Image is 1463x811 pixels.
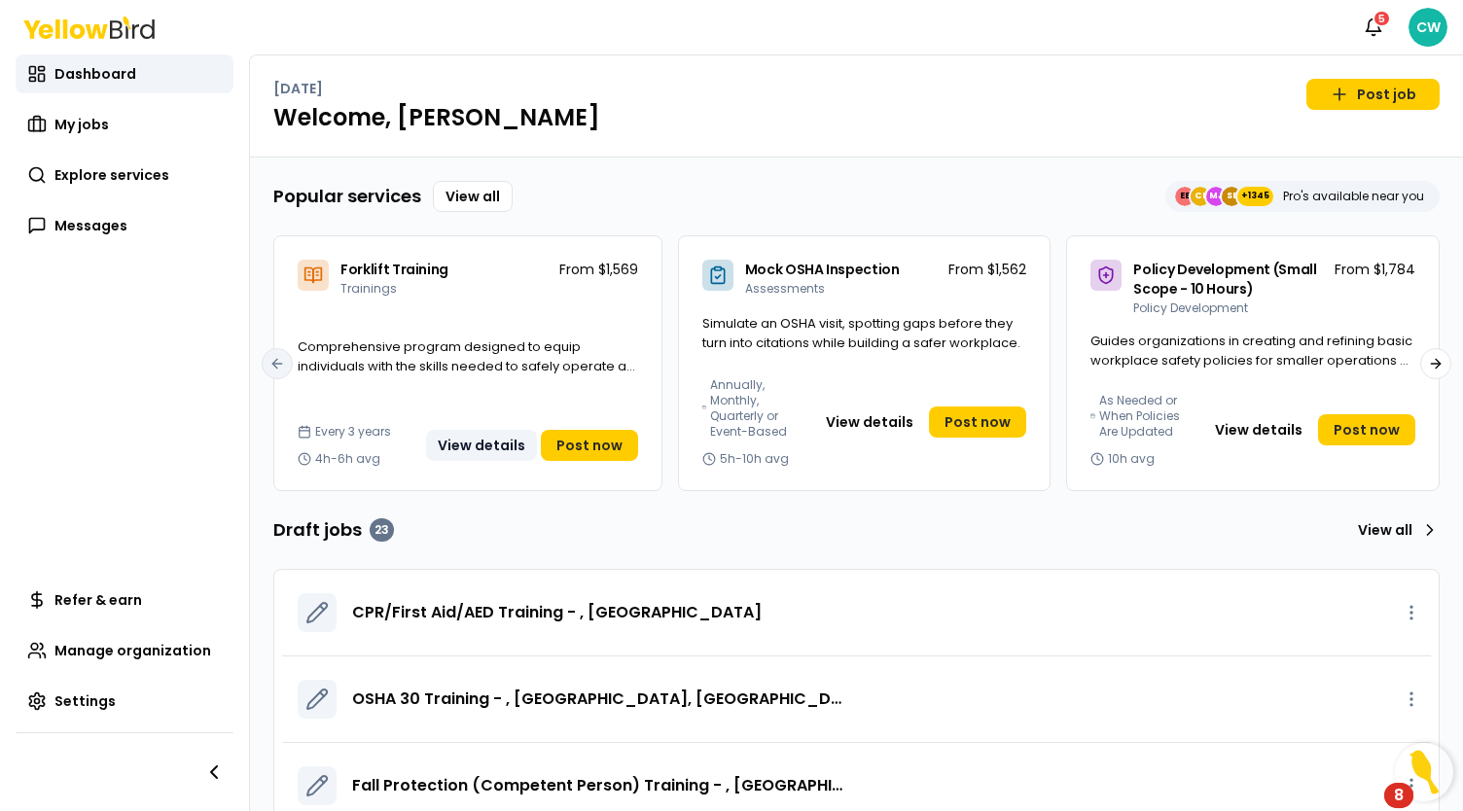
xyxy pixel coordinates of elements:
span: Policy Development [1133,300,1248,316]
button: 5 [1354,8,1393,47]
a: Fall Protection (Competent Person) Training - , [GEOGRAPHIC_DATA] [352,774,850,797]
span: Mock OSHA Inspection [745,260,900,279]
span: Annually, Monthly, Quarterly or Event-Based [710,377,799,440]
span: Policy Development (Small Scope - 10 Hours) [1133,260,1316,299]
a: CPR/First Aid/AED Training - , [GEOGRAPHIC_DATA] [352,601,762,624]
a: Post now [929,406,1026,438]
button: View details [426,430,537,461]
span: 10h avg [1108,451,1155,467]
button: View details [1203,414,1314,445]
span: Assessments [745,280,825,297]
button: Open Resource Center, 8 new notifications [1395,743,1453,801]
span: Explore services [54,165,169,185]
p: [DATE] [273,79,323,98]
span: Guides organizations in creating and refining basic workplace safety policies for smaller operati... [1090,332,1413,388]
p: From $1,784 [1335,260,1415,279]
span: Manage organization [54,641,211,660]
a: Post now [1318,414,1415,445]
h3: Draft jobs [273,516,394,544]
a: View all [433,181,513,212]
span: CW [1409,8,1447,47]
span: Simulate an OSHA visit, spotting gaps before they turn into citations while building a safer work... [702,314,1020,352]
a: Post job [1306,79,1440,110]
a: OSHA 30 Training - , [GEOGRAPHIC_DATA], [GEOGRAPHIC_DATA] 98290 [352,688,850,711]
span: Dashboard [54,64,136,84]
h1: Welcome, [PERSON_NAME] [273,102,1440,133]
span: +1345 [1241,187,1269,206]
a: My jobs [16,105,233,144]
a: Refer & earn [16,581,233,619]
a: Explore services [16,156,233,194]
div: 23 [370,518,394,542]
span: EE [1175,187,1195,206]
a: Messages [16,206,233,245]
div: 5 [1373,10,1391,27]
span: Post now [556,436,623,455]
span: Every 3 years [315,424,391,440]
span: My jobs [54,115,109,134]
span: Forklift Training [340,260,448,279]
span: Post now [945,412,1011,432]
span: 4h-6h avg [315,451,380,467]
span: CE [1191,187,1210,206]
a: Manage organization [16,631,233,670]
span: Refer & earn [54,590,142,610]
span: Messages [54,216,127,235]
p: Pro's available near you [1283,189,1424,204]
button: View details [814,406,925,438]
span: Trainings [340,280,397,297]
span: Settings [54,691,116,711]
a: Post now [541,430,638,461]
p: From $1,562 [948,260,1026,279]
span: 5h-10h avg [720,451,789,467]
span: SE [1222,187,1241,206]
p: From $1,569 [559,260,638,279]
a: View all [1350,514,1440,546]
span: Comprehensive program designed to equip individuals with the skills needed to safely operate a fo... [298,337,635,394]
span: Post now [1334,420,1400,440]
span: MJ [1206,187,1226,206]
a: Dashboard [16,54,233,93]
span: As Needed or When Policies Are Updated [1099,393,1187,440]
h3: Popular services [273,183,421,210]
a: Settings [16,682,233,721]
